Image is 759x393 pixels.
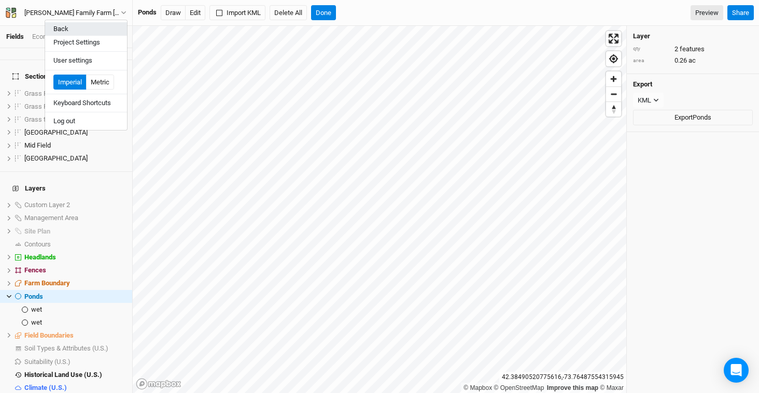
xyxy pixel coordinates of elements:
button: Find my location [606,51,621,66]
div: area [633,57,669,65]
div: qty [633,45,669,53]
button: Project Settings [45,36,127,49]
button: Zoom in [606,71,621,86]
div: Upper Field [24,154,126,163]
a: Improve this map [547,384,598,391]
a: Preview [691,5,723,21]
span: [GEOGRAPHIC_DATA] [24,128,88,136]
div: Economics [32,32,65,41]
span: Sections [12,72,51,81]
div: Grass Path R [24,90,126,98]
button: Reset bearing to north [606,101,621,117]
span: Contours [24,240,51,248]
span: Grass Path R [24,90,63,97]
span: Site Plan [24,227,50,235]
div: Farm Boundary [24,279,126,287]
span: Farm Boundary [24,279,70,287]
span: Fences [24,266,46,274]
div: Field Boundaries [24,331,126,340]
span: Suitability (U.S.) [24,358,71,366]
button: Delete All [270,5,307,21]
h4: Layer [633,32,753,40]
button: Draw [161,5,186,21]
button: Enter fullscreen [606,31,621,46]
button: Imperial [53,75,87,90]
span: Field Boundaries [24,331,74,339]
div: 0.26 [633,56,753,65]
canvas: Map [133,26,626,393]
span: [GEOGRAPHIC_DATA] [24,154,88,162]
span: Historical Land Use (U.S.) [24,371,102,379]
span: Grass tree row [24,115,67,123]
button: ExportPonds [633,110,753,125]
div: Fences [24,266,126,274]
div: Custom Layer 2 [24,201,126,209]
div: Contours [24,240,126,249]
div: Grass tree row [24,115,126,124]
button: Metric [86,75,114,90]
div: Suitability (U.S.) [24,358,126,366]
button: Zoom out [606,86,621,101]
span: wet [31,305,42,313]
div: Grass Path L [24,103,126,111]
button: Keyboard Shortcuts [45,96,127,110]
button: Edit [185,5,205,21]
div: Management Area [24,214,126,222]
span: Grass Path L [24,103,62,110]
div: Headlands [24,253,126,261]
button: [PERSON_NAME] Family Farm [PERSON_NAME] GPS Befco & Drill (ACTIVE) [5,7,127,19]
button: KML [633,93,664,108]
span: Management Area [24,214,78,222]
div: Climate (U.S.) [24,384,126,392]
div: Rudolph Family Farm Bob GPS Befco & Drill (ACTIVE) [24,8,121,18]
span: ac [688,56,696,65]
button: Import KML [209,5,265,21]
span: Soil Types & Attributes (U.S.) [24,344,108,352]
div: wet [31,318,126,327]
button: Share [727,5,754,21]
div: Historical Land Use (U.S.) [24,371,126,379]
div: Soil Types & Attributes (U.S.) [24,344,126,353]
a: Maxar [600,384,624,391]
span: wet [31,318,42,326]
span: Climate (U.S.) [24,384,67,391]
span: Headlands [24,253,56,261]
h4: Layers [6,178,126,199]
div: Mid Field [24,141,126,150]
a: OpenStreetMap [494,384,544,391]
span: Mid Field [24,141,51,149]
div: Ponds [138,8,157,17]
span: features [680,45,705,54]
div: [PERSON_NAME] Family Farm [PERSON_NAME] GPS Befco & Drill (ACTIVE) [24,8,121,18]
a: Mapbox [463,384,492,391]
div: Ponds [24,293,126,301]
div: Open Intercom Messenger [724,358,749,383]
div: 2 [633,45,753,54]
div: Lower Field [24,128,126,137]
button: Done [311,5,336,21]
button: Back [45,22,127,36]
a: Fields [6,33,24,40]
div: KML [638,95,651,106]
h4: Export [633,80,753,89]
span: Ponds [24,293,43,300]
div: Site Plan [24,227,126,236]
div: 42.38490520775616 , -73.76487554315945 [499,372,626,383]
div: wet [31,305,126,314]
button: User settings [45,54,127,67]
button: Log out [45,114,127,128]
a: Mapbox logo [136,378,181,390]
span: Custom Layer 2 [24,201,70,209]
